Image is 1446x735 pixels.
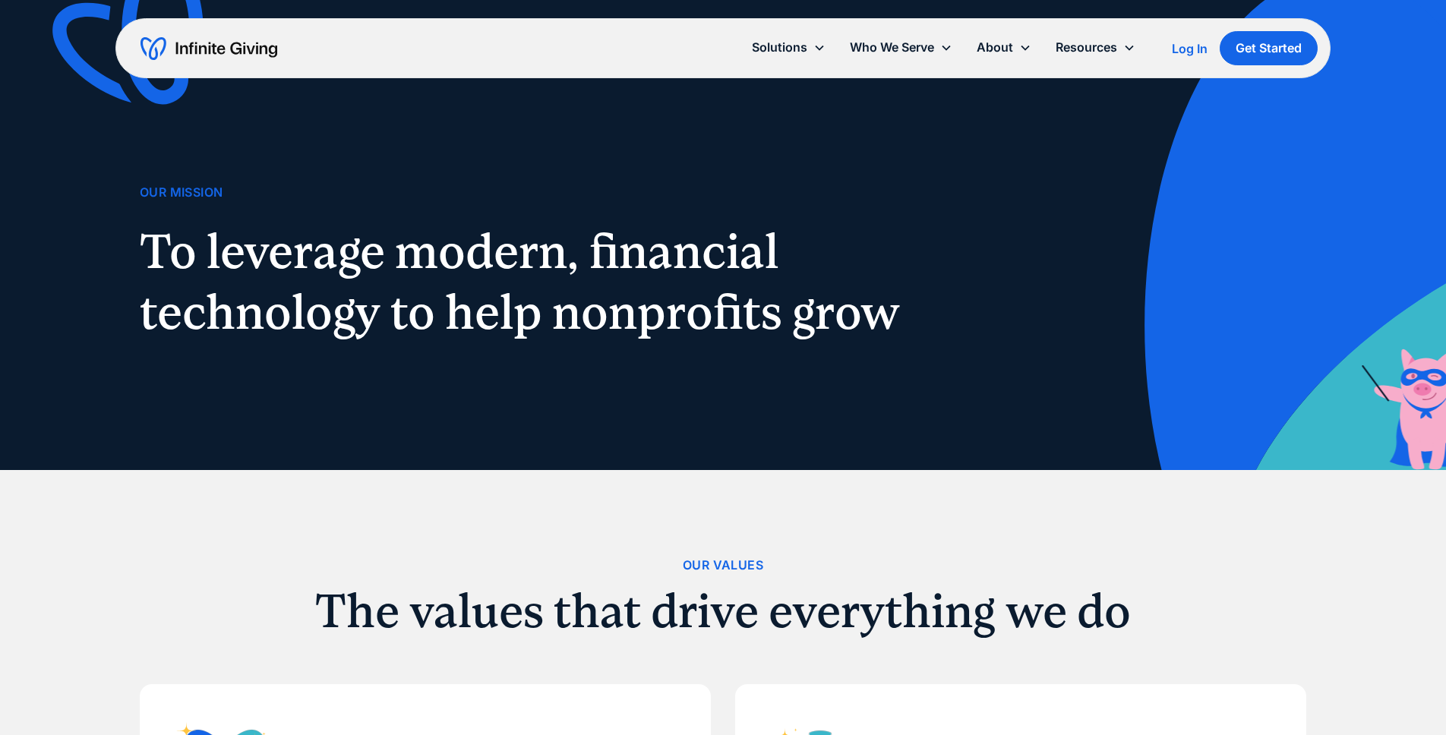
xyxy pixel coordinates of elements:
div: Resources [1056,37,1117,58]
div: Who We Serve [850,37,934,58]
div: Solutions [740,31,838,64]
a: Get Started [1220,31,1318,65]
div: Solutions [752,37,807,58]
div: About [977,37,1013,58]
div: Log In [1172,43,1208,55]
div: Our Mission [140,182,223,203]
div: About [965,31,1043,64]
a: home [140,36,277,61]
div: Our Values [683,555,763,576]
div: Resources [1043,31,1148,64]
div: Who We Serve [838,31,965,64]
h2: The values that drive everything we do [140,588,1306,635]
h1: To leverage modern, financial technology to help nonprofits grow [140,221,917,342]
a: Log In [1172,39,1208,58]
